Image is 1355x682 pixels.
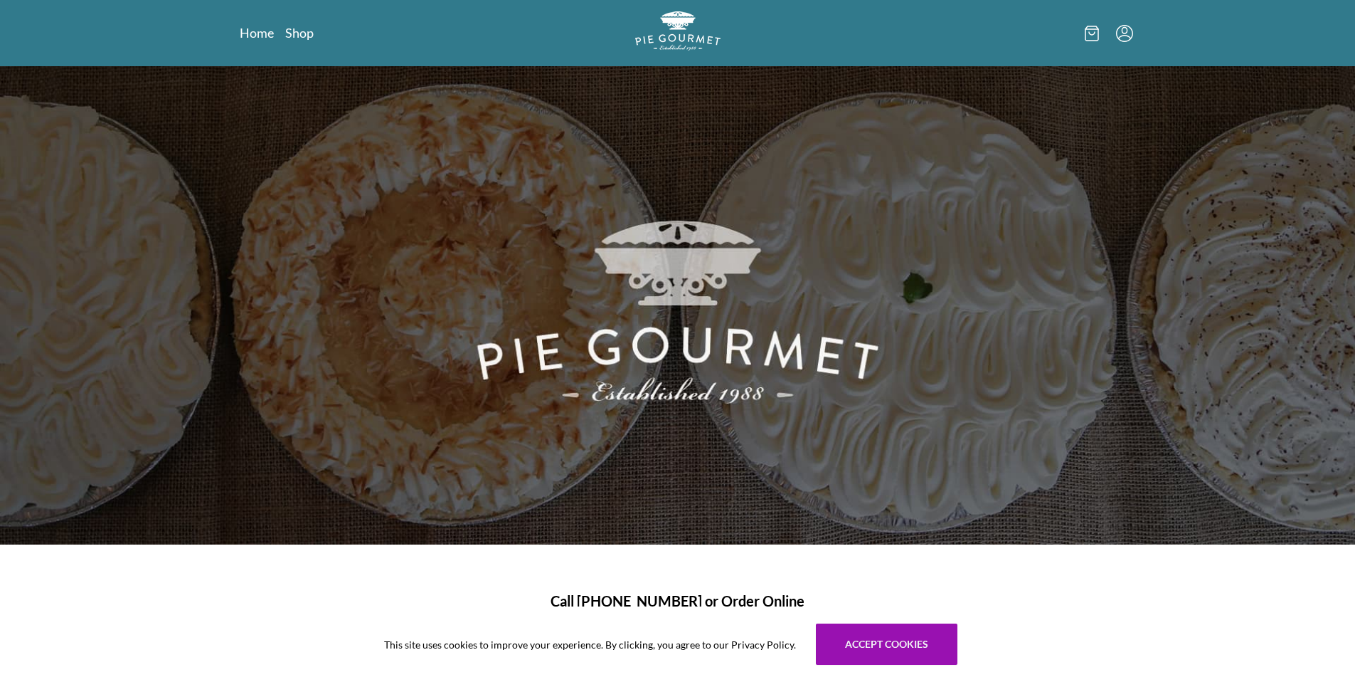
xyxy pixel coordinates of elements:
[285,24,314,41] a: Shop
[816,624,957,665] button: Accept cookies
[257,590,1099,612] h1: Call [PHONE_NUMBER] or Order Online
[1116,25,1133,42] button: Menu
[384,637,796,652] span: This site uses cookies to improve your experience. By clicking, you agree to our Privacy Policy.
[635,11,721,55] a: Logo
[635,11,721,51] img: logo
[240,24,274,41] a: Home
